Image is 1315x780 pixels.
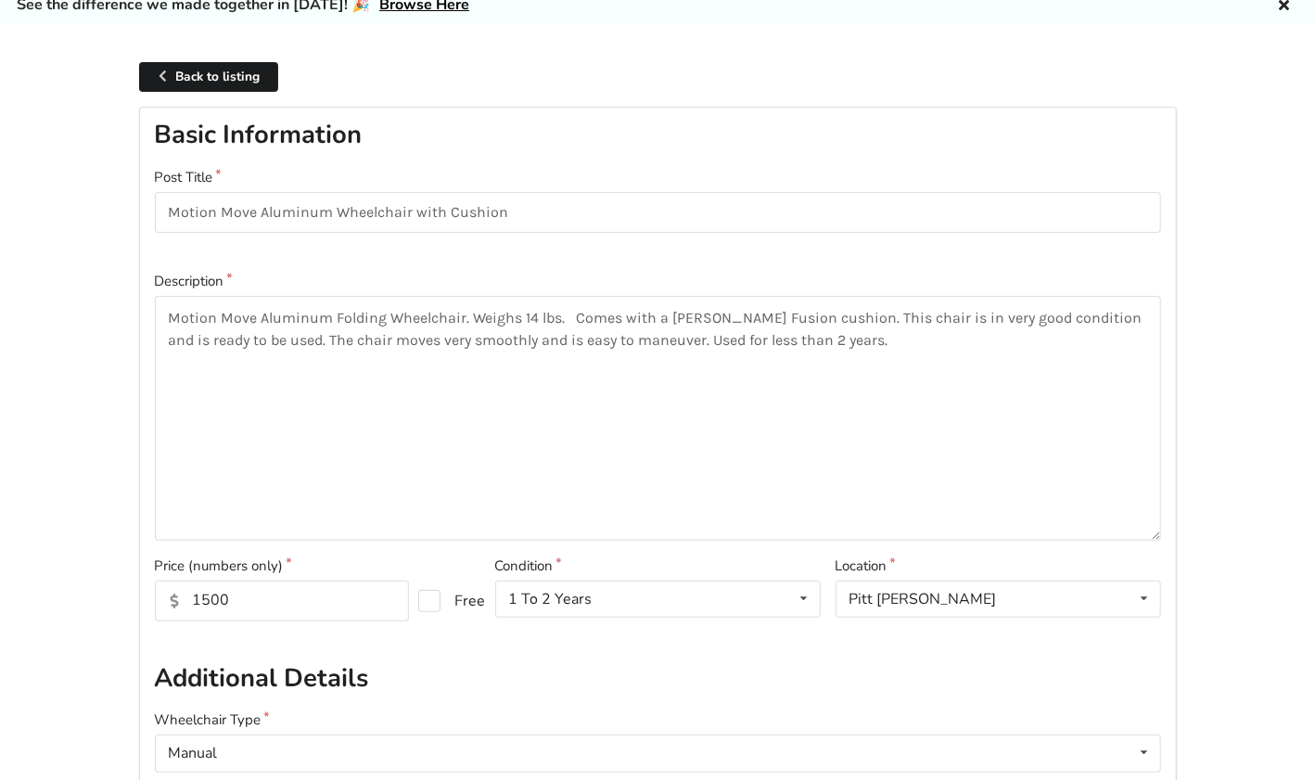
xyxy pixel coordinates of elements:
[155,167,1161,188] label: Post Title
[155,662,1161,695] h2: Additional Details
[169,746,218,761] div: Manual
[155,119,1161,151] h2: Basic Information
[155,710,1161,731] label: Wheelchair Type
[509,592,593,607] div: 1 To 2 Years
[155,271,1161,292] label: Description
[418,590,471,612] label: Free
[836,556,1161,577] label: Location
[139,62,279,93] a: Back to listing
[155,296,1161,541] textarea: Motion Move Aluminum Folding Wheelchair. Weighs 14 lbs. Comes with a [PERSON_NAME] Fusion cushion...
[849,592,997,607] div: Pitt [PERSON_NAME]
[155,556,480,577] label: Price (numbers only)
[495,556,821,577] label: Condition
